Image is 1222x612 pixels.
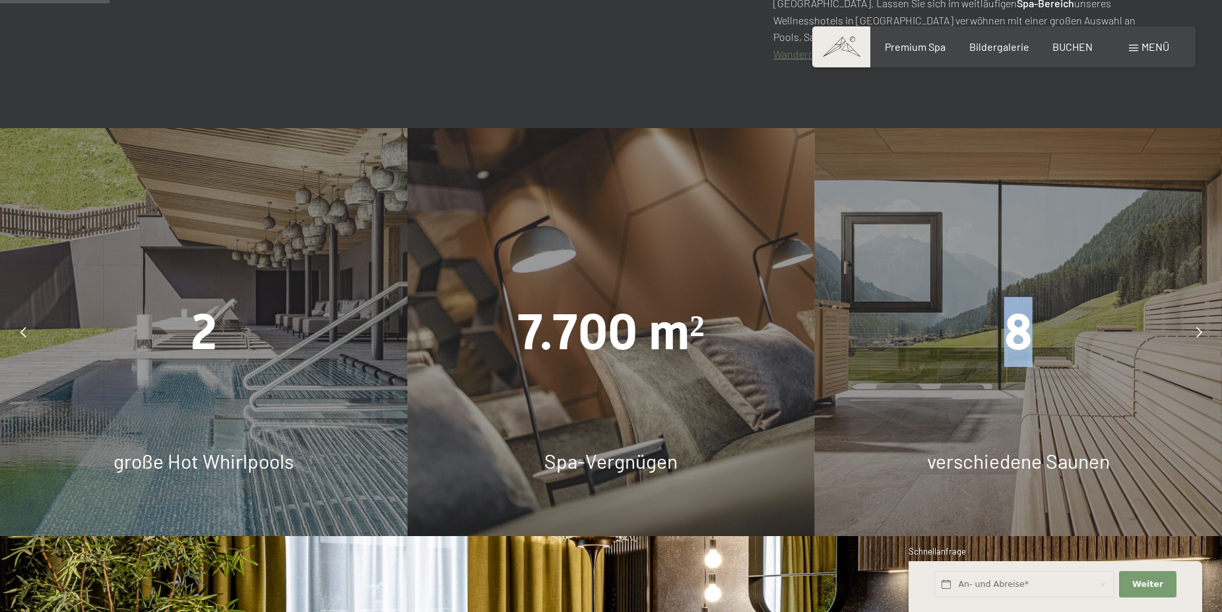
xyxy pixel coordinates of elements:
[1142,40,1169,53] span: Menü
[1119,571,1176,598] button: Weiter
[773,48,909,60] a: Wandern&AktivitätenSommer
[113,449,294,473] span: große Hot Whirlpools
[1132,578,1163,590] span: Weiter
[1004,303,1033,361] span: 8
[517,303,705,361] span: 7.700 m²
[969,40,1029,53] a: Bildergalerie
[927,449,1110,473] span: verschiedene Saunen
[1052,40,1093,53] a: BUCHEN
[544,449,678,473] span: Spa-Vergnügen
[885,40,946,53] a: Premium Spa
[909,546,966,557] span: Schnellanfrage
[191,303,217,361] span: 2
